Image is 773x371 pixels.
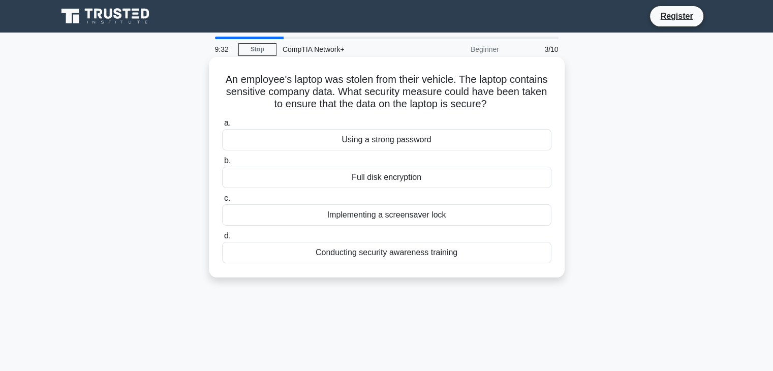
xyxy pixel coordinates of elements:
[222,242,551,263] div: Conducting security awareness training
[221,73,552,111] h5: An employee's laptop was stolen from their vehicle. The laptop contains sensitive company data. W...
[505,39,565,59] div: 3/10
[224,231,231,240] span: d.
[222,129,551,150] div: Using a strong password
[222,204,551,226] div: Implementing a screensaver lock
[224,118,231,127] span: a.
[209,39,238,59] div: 9:32
[224,194,230,202] span: c.
[416,39,505,59] div: Beginner
[224,156,231,165] span: b.
[276,39,416,59] div: CompTIA Network+
[222,167,551,188] div: Full disk encryption
[654,10,699,22] a: Register
[238,43,276,56] a: Stop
